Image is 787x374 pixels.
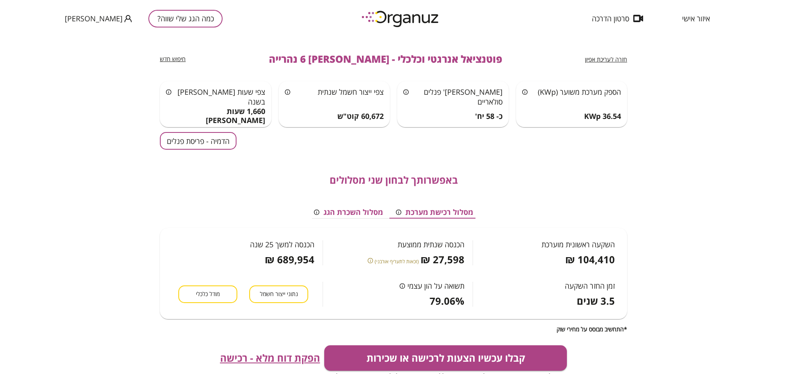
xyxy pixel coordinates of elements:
[250,240,314,249] span: הכנסה למשך 25 שנה
[265,254,314,265] span: 689,954 ₪
[577,295,615,307] span: 3.5 שנים
[337,112,384,121] span: 60,672 קוט"ש
[389,206,480,219] button: מסלול רכישת מערכת
[585,56,627,64] button: חזרה לעריכת אפיון
[557,326,627,333] span: *התחשיב מבוסס על מחירי שוק
[356,7,446,30] img: logo
[269,53,502,65] span: פוטנציאל אנרגטי וכלכלי - [PERSON_NAME] 6 נהרייה
[585,55,627,63] span: חזרה לעריכת אפיון
[430,295,464,307] span: 79.06%
[421,254,464,265] span: 27,598 ₪
[565,254,615,265] span: 104,410 ₪
[160,132,237,150] button: הדמיה - פריסת פנלים
[398,240,464,249] span: הכנסה שנתית ממוצעת
[65,14,132,24] button: [PERSON_NAME]
[330,174,458,186] span: באפשרותך לבחון שני מסלולים
[249,285,308,303] button: נתוני ייצור חשמל
[324,345,567,371] button: קבלו עכשיו הצעות לרכישה או שכירות
[178,285,237,303] button: מודל כלכלי
[670,14,722,23] button: איזור אישי
[166,107,265,125] span: 1,660 שעות [PERSON_NAME]
[538,87,621,97] span: הספק מערכת משוער (KWp)
[65,14,123,23] span: [PERSON_NAME]
[565,282,615,290] span: זמן החזר השקעה
[475,112,503,121] span: כ- 58 יח'
[541,240,615,249] span: השקעה ראשונית מוערכת
[307,206,389,219] button: מסלול השכרת הגג
[375,258,419,265] span: (זכאות לתעריף אורבני)
[148,10,223,27] button: כמה הגג שלי שווה?
[220,352,320,364] button: הפקת דוח מלא - רכישה
[682,14,710,23] span: איזור אישי
[318,87,384,97] span: צפי ייצור חשמל שנתית
[424,87,503,107] span: [PERSON_NAME]' פנלים סולאריים
[580,14,655,23] button: סרטון הדרכה
[196,290,220,298] span: מודל כלכלי
[160,55,186,63] button: חיפוש חדש
[592,14,629,23] span: סרטון הדרכה
[177,87,265,107] span: צפי שעות [PERSON_NAME] בשנה
[407,282,464,290] span: תשואה על הון עצמי
[260,290,298,298] span: נתוני ייצור חשמל
[584,112,621,121] span: 36.54 KWp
